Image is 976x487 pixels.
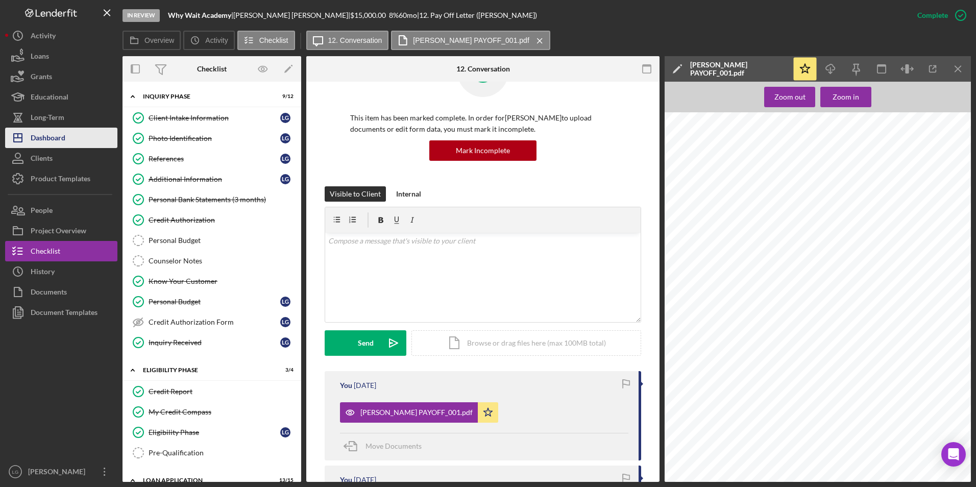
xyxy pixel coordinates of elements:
a: Product Templates [5,168,117,189]
button: Activity [183,31,234,50]
div: Dashboard [31,128,65,151]
button: Dashboard [5,128,117,148]
div: [PERSON_NAME] PAYOFF_001.pdf [360,408,473,417]
label: Checklist [259,36,288,44]
div: Activity [31,26,56,48]
div: Complete [917,5,948,26]
button: Activity [5,26,117,46]
div: L G [280,113,290,123]
a: Client Intake InformationLG [128,108,296,128]
button: Loans [5,46,117,66]
span: Move Documents [365,442,422,450]
div: Know Your Customer [149,277,296,285]
a: Credit Authorization [128,210,296,230]
a: Credit Report [128,381,296,402]
a: Clients [5,148,117,168]
div: 60 mo [399,11,417,19]
b: Why Wait Academy [168,11,231,19]
label: Overview [144,36,174,44]
div: Counselor Notes [149,257,296,265]
button: Long-Term [5,107,117,128]
button: [PERSON_NAME] PAYOFF_001.pdf [340,402,498,423]
time: 2025-08-07 21:48 [354,381,376,389]
label: Activity [205,36,228,44]
div: Personal Budget [149,236,296,245]
div: Documents [31,282,67,305]
button: People [5,200,117,221]
a: History [5,261,117,282]
button: Send [325,330,406,356]
a: Checklist [5,241,117,261]
div: L G [280,154,290,164]
div: 9 / 12 [275,93,294,100]
div: You [340,476,352,484]
a: Pre-Qualification [128,443,296,463]
a: Know Your Customer [128,271,296,291]
div: 8 % [389,11,399,19]
div: L G [280,427,290,437]
button: Project Overview [5,221,117,241]
div: Send [358,330,374,356]
div: | [168,11,233,19]
div: In Review [123,9,160,22]
div: Long-Term [31,107,64,130]
label: 12. Conversation [328,36,382,44]
div: Personal Budget [149,298,280,306]
div: You [340,381,352,389]
div: Personal Bank Statements (3 months) [149,196,296,204]
a: Counselor Notes [128,251,296,271]
div: Educational [31,87,68,110]
div: Mark Incomplete [456,140,510,161]
div: Document Templates [31,302,97,325]
time: 2025-08-07 21:46 [354,476,376,484]
button: Checklist [237,31,295,50]
a: Personal Bank Statements (3 months) [128,189,296,210]
button: 12. Conversation [306,31,389,50]
button: Mark Incomplete [429,140,536,161]
div: Grants [31,66,52,89]
div: Loan Application [143,477,268,483]
div: 3 / 4 [275,367,294,373]
button: Overview [123,31,181,50]
a: My Credit Compass [128,402,296,422]
button: Complete [907,5,971,26]
button: Move Documents [340,433,432,459]
div: References [149,155,280,163]
div: 13 / 15 [275,477,294,483]
div: Zoom out [774,87,806,107]
button: Educational [5,87,117,107]
a: Additional InformationLG [128,169,296,189]
button: Internal [391,186,426,202]
div: Internal [396,186,421,202]
div: Checklist [31,241,60,264]
div: Inquiry Received [149,338,280,347]
a: Personal Budget [128,230,296,251]
div: Photo Identification [149,134,280,142]
button: Zoom out [764,87,815,107]
div: [PERSON_NAME] PAYOFF_001.pdf [690,61,787,77]
div: L G [280,317,290,327]
div: Loans [31,46,49,69]
div: Clients [31,148,53,171]
p: This item has been marked complete. In order for [PERSON_NAME] to upload documents or edit form d... [350,112,616,135]
button: LG[PERSON_NAME] [5,461,117,482]
button: Grants [5,66,117,87]
a: Photo IdentificationLG [128,128,296,149]
div: Eligibility Phase [143,367,268,373]
div: L G [280,297,290,307]
div: 12. Conversation [456,65,510,73]
div: Pre-Qualification [149,449,296,457]
div: Inquiry Phase [143,93,268,100]
a: Document Templates [5,302,117,323]
div: | 12. Pay Off Letter ([PERSON_NAME]) [417,11,537,19]
a: ReferencesLG [128,149,296,169]
div: Open Intercom Messenger [941,442,966,467]
div: Project Overview [31,221,86,243]
div: Visible to Client [330,186,381,202]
